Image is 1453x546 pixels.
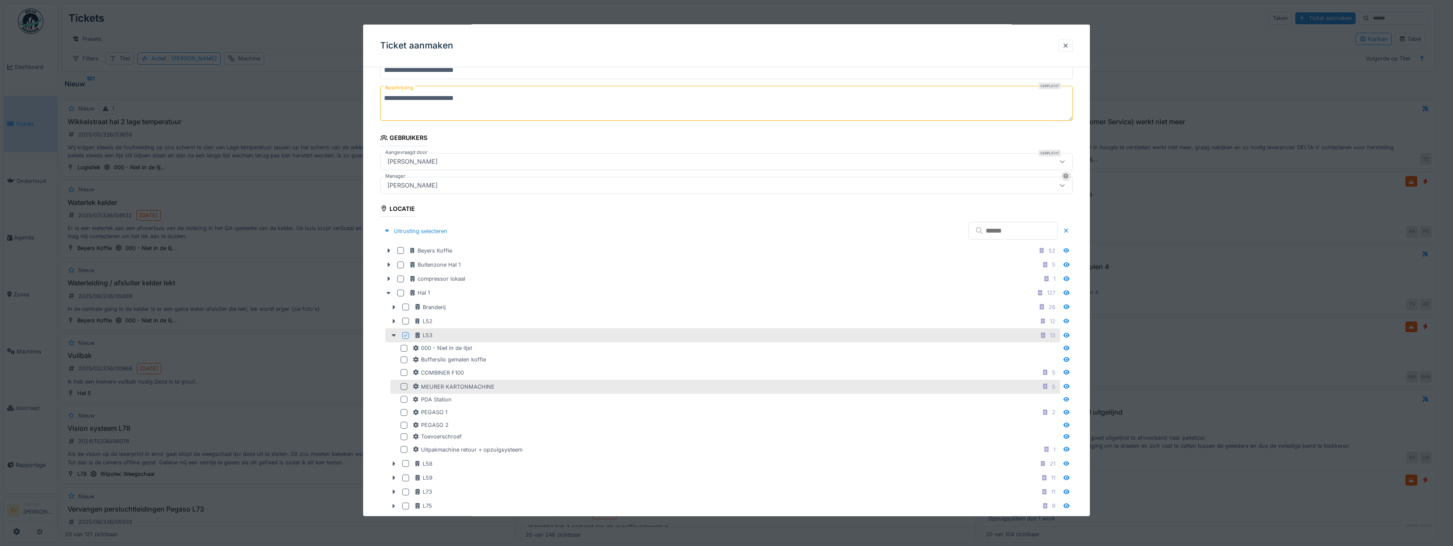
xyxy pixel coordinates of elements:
[412,432,462,441] div: Toevoerschroef
[1047,289,1055,297] div: 127
[380,202,415,216] div: Locatie
[414,488,432,496] div: L73
[1052,382,1055,390] div: 5
[384,156,441,166] div: [PERSON_NAME]
[412,368,464,376] div: COMBINER F100
[1053,275,1055,283] div: 1
[414,516,432,524] div: L80
[384,172,407,179] label: Manager
[412,408,447,416] div: PEGASO 1
[384,82,415,93] label: Beschrijving
[409,275,465,283] div: compressor lokaal
[409,247,452,255] div: Beyers Koffie
[414,474,432,482] div: L59
[380,225,451,236] div: Uitrusting selecteren
[1050,460,1055,468] div: 21
[380,40,453,51] h3: Ticket aanmaken
[414,331,432,339] div: L53
[412,344,472,352] div: 000 - Niet in de lijst
[409,289,430,297] div: Hal 1
[412,421,449,429] div: PEGASO 2
[1038,82,1061,89] div: Verplicht
[384,148,429,156] label: Aangevraagd door
[384,180,441,190] div: [PERSON_NAME]
[1049,303,1055,311] div: 26
[1053,445,1055,453] div: 1
[1050,331,1055,339] div: 13
[1051,488,1055,496] div: 11
[414,303,446,311] div: Branderij
[412,382,495,390] div: MEURER KARTONMACHINE
[412,445,523,453] div: Uitpakmachine retour + opzuigsysteem
[1052,502,1055,510] div: 9
[1052,368,1055,376] div: 5
[409,261,461,269] div: Buitenzone Hal 1
[380,131,427,146] div: Gebruikers
[414,317,432,325] div: L52
[414,502,432,510] div: L75
[1049,247,1055,255] div: 52
[1051,516,1055,524] div: 11
[1050,317,1055,325] div: 12
[414,460,432,468] div: L58
[1051,474,1055,482] div: 11
[412,395,452,404] div: PDA Station
[1038,149,1061,156] div: Verplicht
[1052,408,1055,416] div: 2
[412,355,486,364] div: Buffersilo gemalen koffie
[1052,261,1055,269] div: 5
